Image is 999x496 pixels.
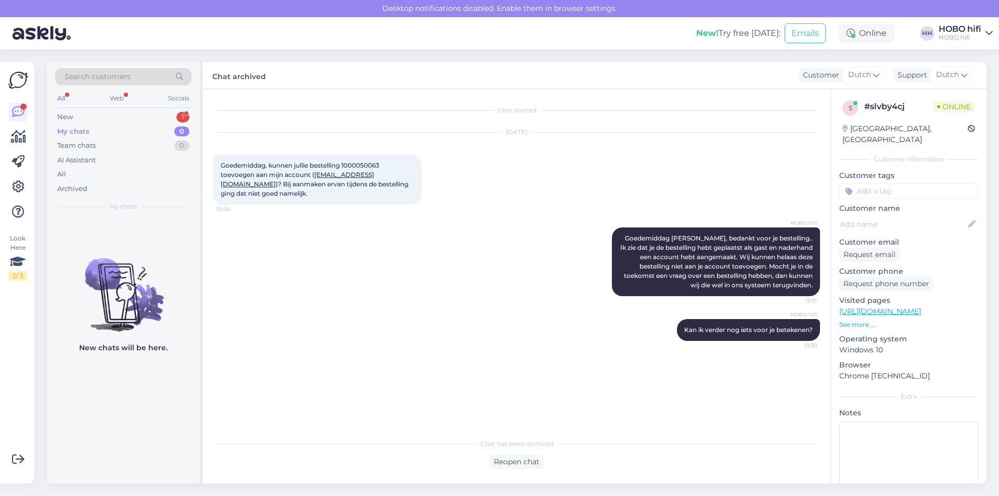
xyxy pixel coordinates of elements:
[799,70,839,81] div: Customer
[778,219,817,227] span: HOBO hifi
[47,239,200,333] img: No chats
[620,234,814,289] span: Goedemiddag [PERSON_NAME], bedankt voor je bestelling.. Ik zie dat je de bestelling hebt geplaats...
[840,219,966,230] input: Add name
[939,25,981,33] div: HOBO hifi
[920,26,934,41] div: HH
[839,345,978,355] p: Windows 10
[848,69,871,81] span: Dutch
[839,277,933,291] div: Request phone number
[939,33,981,42] div: HOBO hifi
[8,70,28,90] img: Askly Logo
[839,295,978,306] p: Visited pages
[490,455,544,469] div: Reopen chat
[839,371,978,381] p: Chrome [TECHNICAL_ID]
[778,341,817,349] span: 13:38
[839,360,978,371] p: Browser
[79,342,168,353] p: New chats will be here.
[839,170,978,181] p: Customer tags
[57,126,89,137] div: My chats
[213,106,820,115] div: Chat started
[57,155,96,166] div: AI Assistant
[839,248,900,262] div: Request email
[166,92,191,105] div: Socials
[839,408,978,418] p: Notes
[57,112,73,122] div: New
[108,92,126,105] div: Web
[839,266,978,277] p: Customer phone
[839,334,978,345] p: Operating system
[57,169,66,180] div: All
[174,141,189,151] div: 0
[8,234,27,281] div: Look Here
[212,68,266,82] label: Chat archived
[839,392,978,401] div: Extra
[839,320,978,329] p: See more ...
[864,100,933,113] div: # slvby4cj
[893,70,927,81] div: Support
[213,128,820,137] div: [DATE]
[174,126,189,137] div: 0
[933,101,975,112] span: Online
[785,23,826,43] button: Emails
[939,25,993,42] a: HOBO hifiHOBO hifi
[696,27,780,40] div: Try free [DATE]:
[65,71,131,82] span: Search customers
[109,202,137,211] span: My chats
[849,104,852,112] span: s
[8,271,27,281] div: 2 / 3
[216,205,255,213] span: 12:48
[842,123,968,145] div: [GEOGRAPHIC_DATA], [GEOGRAPHIC_DATA]
[839,307,921,316] a: [URL][DOMAIN_NAME]
[221,161,410,197] span: Goedemiddag, kunnen jullie bestelling 1000050063 toevoegen aan mijn account ( )? Bij aanmaken erv...
[778,297,817,304] span: 13:31
[778,311,817,319] span: HOBO hifi
[839,237,978,248] p: Customer email
[176,112,189,122] div: 1
[55,92,67,105] div: All
[57,141,96,151] div: Team chats
[838,24,895,43] div: Online
[839,183,978,199] input: Add a tag
[684,326,813,334] span: Kan ik verder nog iets voor je betekenen?
[839,203,978,214] p: Customer name
[480,439,554,449] span: Chat has been archived
[936,69,959,81] span: Dutch
[839,155,978,164] div: Customer information
[696,28,719,38] b: New!
[57,184,87,194] div: Archived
